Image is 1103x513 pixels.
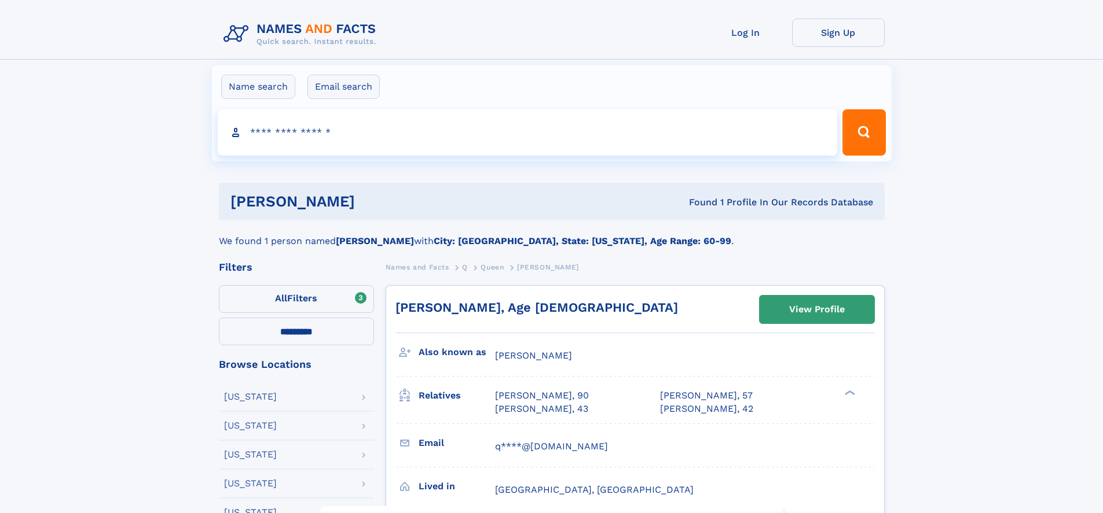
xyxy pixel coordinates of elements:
a: [PERSON_NAME], 90 [495,389,589,402]
span: [GEOGRAPHIC_DATA], [GEOGRAPHIC_DATA] [495,484,694,495]
a: Q [462,260,468,274]
h3: Relatives [419,386,495,405]
a: [PERSON_NAME], 57 [660,389,753,402]
div: Filters [219,262,374,272]
div: Found 1 Profile In Our Records Database [522,196,873,209]
span: Queen [481,263,504,271]
a: Names and Facts [386,260,449,274]
div: We found 1 person named with . [219,220,885,248]
span: Q [462,263,468,271]
h3: Lived in [419,477,495,496]
div: ❯ [842,389,856,397]
img: Logo Names and Facts [219,19,386,50]
span: [PERSON_NAME] [517,263,579,271]
a: [PERSON_NAME], 42 [660,403,753,415]
button: Search Button [842,109,885,156]
div: [US_STATE] [224,450,277,459]
a: View Profile [760,296,874,323]
label: Filters [219,285,374,313]
span: All [275,293,287,304]
a: Queen [481,260,504,274]
div: [US_STATE] [224,392,277,401]
a: [PERSON_NAME], 43 [495,403,588,415]
div: View Profile [789,296,845,323]
h3: Email [419,433,495,453]
a: [PERSON_NAME], Age [DEMOGRAPHIC_DATA] [395,300,678,315]
a: Sign Up [792,19,885,47]
div: [US_STATE] [224,421,277,430]
a: Log In [699,19,792,47]
div: Browse Locations [219,359,374,370]
b: [PERSON_NAME] [336,235,414,246]
div: [US_STATE] [224,479,277,488]
span: [PERSON_NAME] [495,350,572,361]
h3: Also known as [419,342,495,362]
h1: [PERSON_NAME] [230,194,522,209]
b: City: [GEOGRAPHIC_DATA], State: [US_STATE], Age Range: 60-99 [434,235,731,246]
input: search input [218,109,838,156]
label: Name search [221,75,295,99]
label: Email search [307,75,380,99]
